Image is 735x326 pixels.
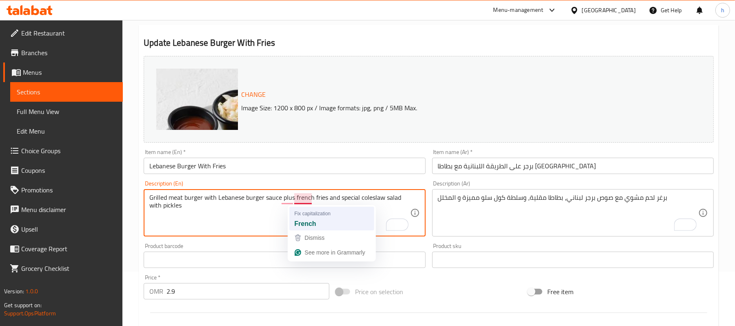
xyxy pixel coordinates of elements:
a: Edit Menu [10,121,123,141]
a: Sections [10,82,123,102]
span: Branches [21,48,116,58]
input: Enter name En [144,158,425,174]
a: Upsell [3,219,123,239]
input: Please enter product barcode [144,252,425,268]
img: d47786de-cdac-4070-9020-1622ee93431e.jpg [156,69,320,232]
a: Coupons [3,161,123,180]
span: Get support on: [4,300,42,310]
span: h [721,6,724,15]
a: Promotions [3,180,123,200]
span: Menus [23,67,116,77]
span: Free item [547,287,573,297]
span: Edit Restaurant [21,28,116,38]
textarea: To enrich screen reader interactions, please activate Accessibility in Grammarly extension settings [149,194,410,232]
span: Sections [17,87,116,97]
input: Please enter price [167,283,329,299]
p: OMR [149,286,163,296]
button: Change [238,86,269,103]
a: Branches [3,43,123,63]
a: Choice Groups [3,141,123,161]
a: Edit Restaurant [3,23,123,43]
textarea: To enrich screen reader interactions, please activate Accessibility in Grammarly extension settings [438,194,698,232]
span: Promotions [21,185,116,195]
a: Menu disclaimer [3,200,123,219]
div: Menu-management [493,5,544,15]
span: Version: [4,286,24,297]
span: Upsell [21,224,116,234]
a: Menus [3,63,123,82]
a: Coverage Report [3,239,123,259]
span: Price on selection [355,287,403,297]
a: Grocery Checklist [3,259,123,278]
input: Enter name Ar [432,158,714,174]
span: 1.0.0 [25,286,38,297]
a: Full Menu View [10,102,123,121]
a: Support.OpsPlatform [4,308,56,319]
div: [GEOGRAPHIC_DATA] [582,6,636,15]
span: Choice Groups [21,146,116,156]
h2: Update Lebanese Burger With Fries [144,37,714,49]
span: Grocery Checklist [21,263,116,273]
span: Coupons [21,165,116,175]
input: Please enter product sku [432,252,714,268]
span: Change [241,89,266,100]
span: Edit Menu [17,126,116,136]
span: Full Menu View [17,107,116,116]
p: Image Size: 1200 x 800 px / Image formats: jpg, png / 5MB Max. [238,103,646,113]
span: Menu disclaimer [21,205,116,214]
span: Coverage Report [21,244,116,254]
